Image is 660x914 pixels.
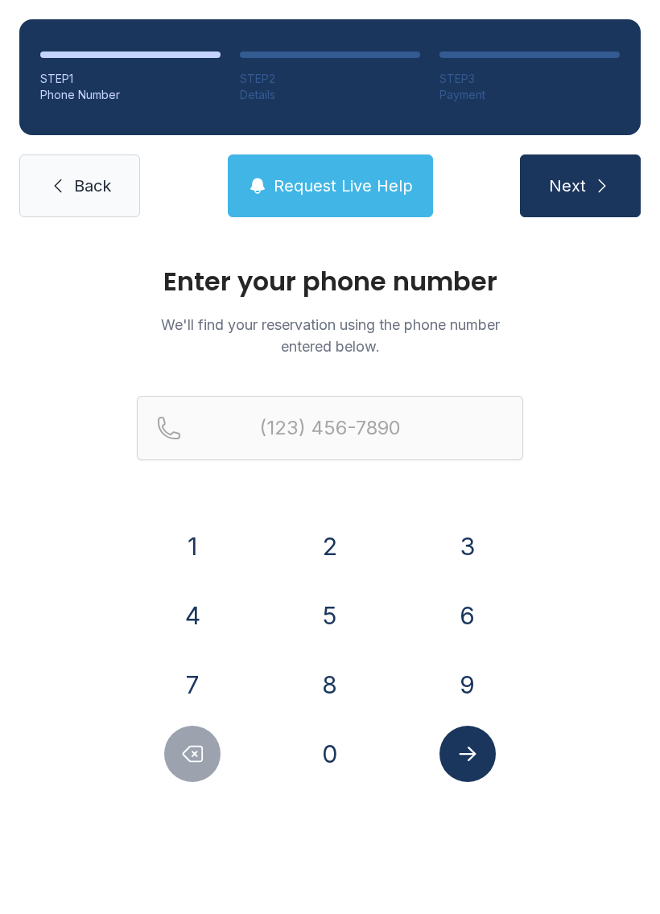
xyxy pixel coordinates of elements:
[137,314,523,357] p: We'll find your reservation using the phone number entered below.
[274,175,413,197] span: Request Live Help
[40,87,221,103] div: Phone Number
[439,657,496,713] button: 9
[439,726,496,782] button: Submit lookup form
[164,726,221,782] button: Delete number
[439,587,496,644] button: 6
[302,726,358,782] button: 0
[302,587,358,644] button: 5
[164,518,221,574] button: 1
[549,175,586,197] span: Next
[137,269,523,294] h1: Enter your phone number
[164,657,221,713] button: 7
[240,71,420,87] div: STEP 2
[74,175,111,197] span: Back
[40,71,221,87] div: STEP 1
[164,587,221,644] button: 4
[439,71,620,87] div: STEP 3
[439,87,620,103] div: Payment
[439,518,496,574] button: 3
[137,396,523,460] input: Reservation phone number
[302,657,358,713] button: 8
[302,518,358,574] button: 2
[240,87,420,103] div: Details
